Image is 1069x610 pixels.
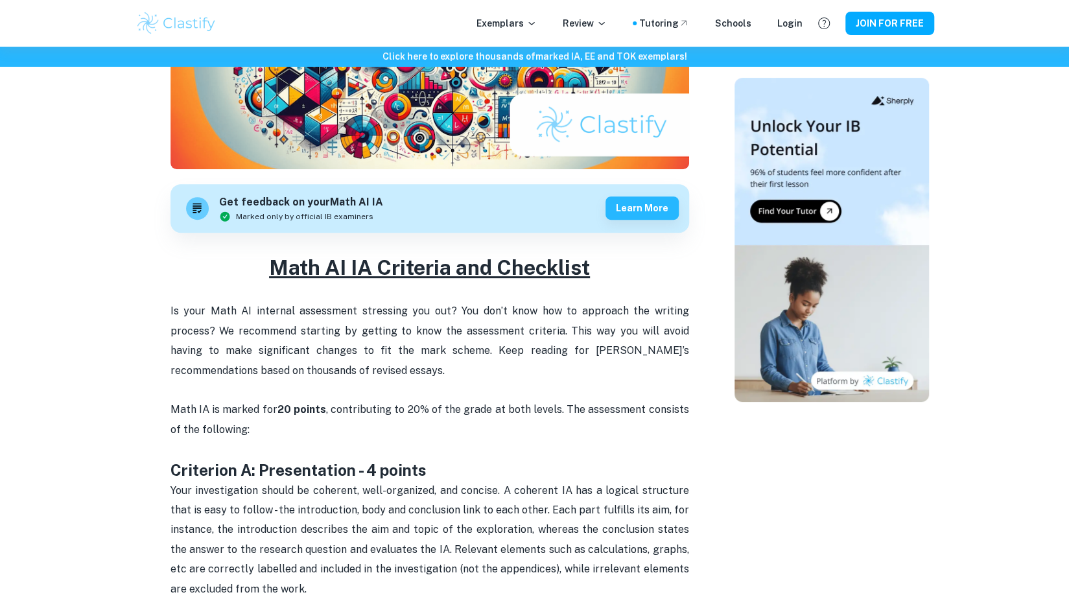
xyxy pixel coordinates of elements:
p: Exemplars [476,16,537,30]
img: Clastify logo [135,10,218,36]
button: JOIN FOR FREE [845,12,934,35]
strong: Criterion A: Presentation - 4 points [170,461,427,479]
u: Math AI IA Criteria and Checklist [269,255,590,279]
a: Tutoring [639,16,689,30]
h6: Get feedback on your Math AI IA [219,194,383,211]
a: Schools [715,16,751,30]
button: Help and Feedback [813,12,835,34]
button: Learn more [605,196,679,220]
span: Math IA is marked for , contributing to 20% of the grade at both levels. The assessment consists ... [170,403,692,435]
span: Your investigation should be coherent, well-organized, and concise. A coherent IA has a logical s... [170,484,692,595]
span: Marked only by official IB examiners [236,211,373,222]
a: Get feedback on yourMath AI IAMarked only by official IB examinersLearn more [170,184,689,233]
h6: Click here to explore thousands of marked IA, EE and TOK exemplars ! [3,49,1066,64]
span: Is your Math AI internal assessment stressing you out? You don’t know how to approach the writing... [170,305,692,376]
a: Login [777,16,803,30]
p: Review [563,16,607,30]
img: Thumbnail [734,78,929,402]
strong: 20 points [277,403,325,416]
